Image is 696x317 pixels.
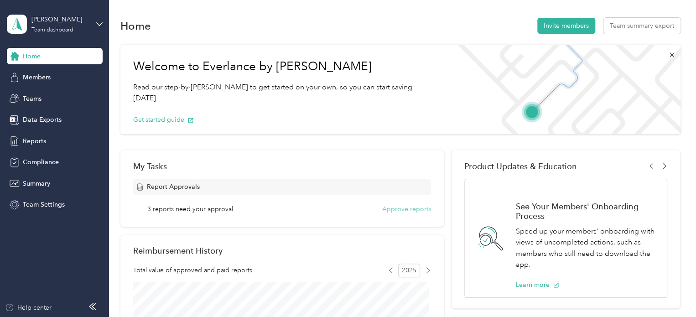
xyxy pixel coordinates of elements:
[133,161,431,171] div: My Tasks
[23,94,42,104] span: Teams
[31,15,88,24] div: [PERSON_NAME]
[147,204,233,214] span: 3 reports need your approval
[133,82,436,104] p: Read our step-by-[PERSON_NAME] to get started on your own, so you can start saving [DATE].
[603,18,680,34] button: Team summary export
[133,246,223,255] h2: Reimbursement History
[516,226,657,270] p: Speed up your members' onboarding with views of uncompleted actions, such as members who still ne...
[147,182,200,192] span: Report Approvals
[31,27,73,33] div: Team dashboard
[537,18,595,34] button: Invite members
[645,266,696,317] iframe: Everlance-gr Chat Button Frame
[23,179,50,188] span: Summary
[120,21,151,31] h1: Home
[133,115,194,125] button: Get started guide
[448,45,680,134] img: Welcome to everlance
[398,264,420,277] span: 2025
[23,200,65,209] span: Team Settings
[464,161,577,171] span: Product Updates & Education
[382,204,431,214] button: Approve reports
[23,115,62,125] span: Data Exports
[5,303,52,312] button: Help center
[516,280,559,290] button: Learn more
[516,202,657,221] h1: See Your Members' Onboarding Process
[23,52,41,61] span: Home
[23,136,46,146] span: Reports
[133,265,252,275] span: Total value of approved and paid reports
[23,157,59,167] span: Compliance
[133,59,436,74] h1: Welcome to Everlance by [PERSON_NAME]
[23,73,51,82] span: Members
